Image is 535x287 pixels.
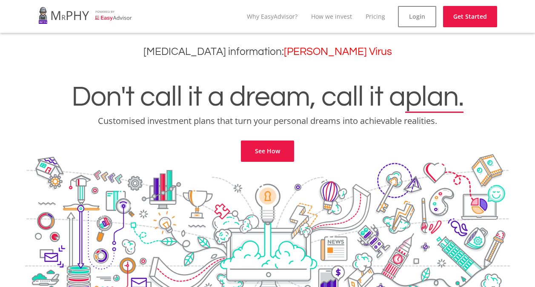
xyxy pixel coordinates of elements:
[6,46,529,58] h3: [MEDICAL_DATA] information:
[405,83,463,112] span: plan.
[284,46,392,57] a: [PERSON_NAME] Virus
[443,6,497,27] a: Get Started
[6,115,529,127] p: Customised investment plans that turn your personal dreams into achievable realities.
[398,6,436,27] a: Login
[311,12,352,20] a: How we invest
[366,12,385,20] a: Pricing
[247,12,298,20] a: Why EasyAdvisor?
[241,141,294,162] a: See How
[6,83,529,112] h1: Don't call it a dream, call it a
